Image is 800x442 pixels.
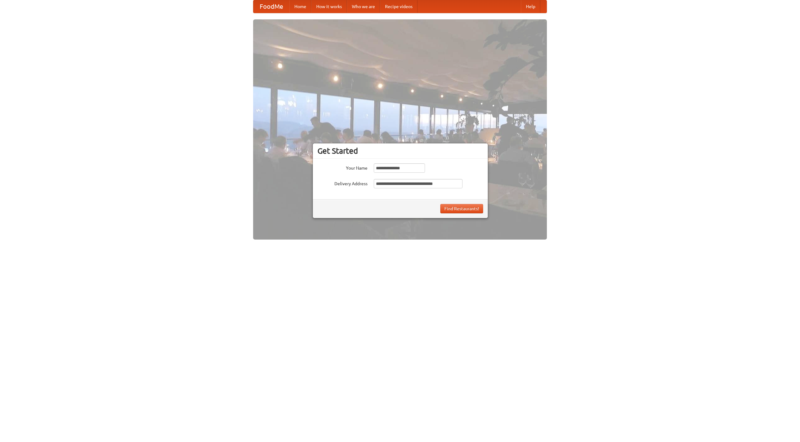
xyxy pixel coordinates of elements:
label: Delivery Address [317,179,367,187]
a: Home [289,0,311,13]
a: Recipe videos [380,0,417,13]
h3: Get Started [317,146,483,156]
a: How it works [311,0,347,13]
a: Who we are [347,0,380,13]
button: Find Restaurants! [440,204,483,213]
a: FoodMe [253,0,289,13]
label: Your Name [317,163,367,171]
a: Help [521,0,540,13]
